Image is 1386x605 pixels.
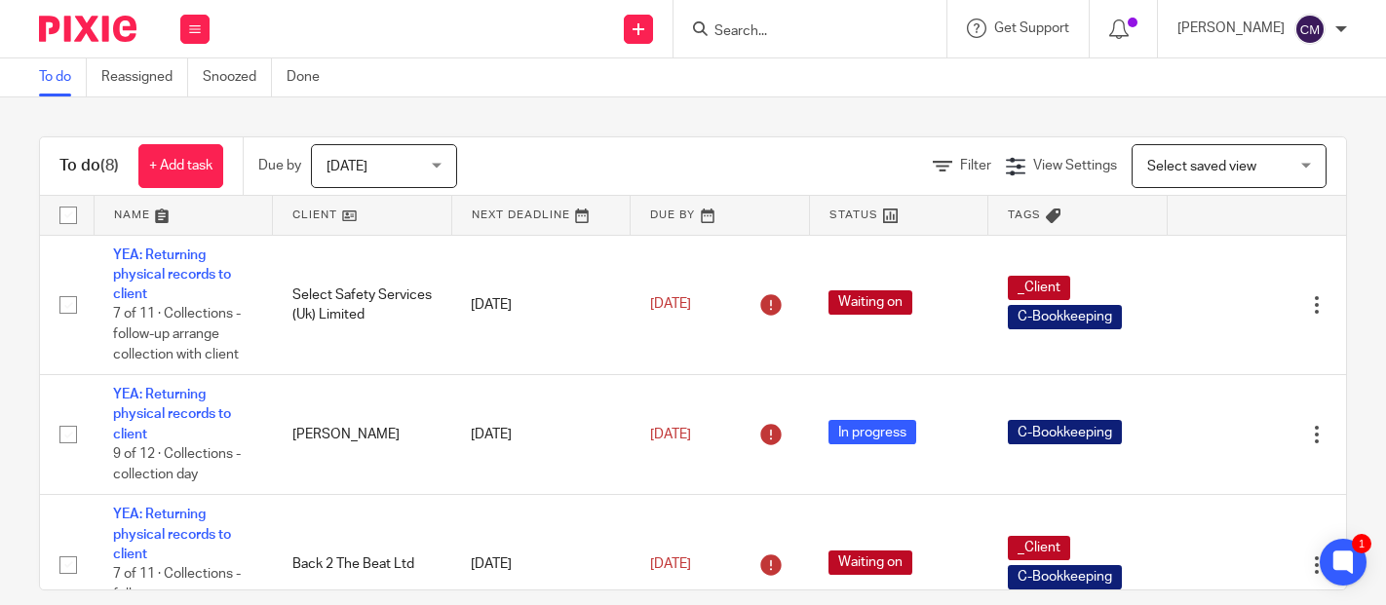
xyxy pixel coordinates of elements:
[113,248,231,302] a: YEA: Returning physical records to client
[138,144,223,188] a: + Add task
[1352,534,1371,553] div: 1
[327,160,367,173] span: [DATE]
[994,21,1069,35] span: Get Support
[1033,159,1117,172] span: View Settings
[1008,305,1122,329] span: C-Bookkeeping
[1008,420,1122,444] span: C-Bookkeeping
[1294,14,1326,45] img: svg%3E
[59,156,119,176] h1: To do
[287,58,334,96] a: Done
[39,16,136,42] img: Pixie
[273,235,452,375] td: Select Safety Services (Uk) Limited
[828,420,916,444] span: In progress
[1147,160,1256,173] span: Select saved view
[100,158,119,173] span: (8)
[828,290,912,315] span: Waiting on
[1177,19,1285,38] p: [PERSON_NAME]
[650,298,691,312] span: [DATE]
[39,58,87,96] a: To do
[650,557,691,571] span: [DATE]
[828,550,912,575] span: Waiting on
[650,428,691,441] span: [DATE]
[203,58,272,96] a: Snoozed
[960,159,991,172] span: Filter
[1008,276,1070,300] span: _Client
[1008,209,1041,220] span: Tags
[113,388,231,441] a: YEA: Returning physical records to client
[113,508,231,561] a: YEA: Returning physical records to client
[451,375,631,495] td: [DATE]
[101,58,188,96] a: Reassigned
[258,156,301,175] p: Due by
[1008,536,1070,560] span: _Client
[451,235,631,375] td: [DATE]
[113,308,241,361] span: 7 of 11 · Collections - follow-up arrange collection with client
[712,23,888,41] input: Search
[1008,565,1122,589] span: C-Bookkeeping
[273,375,452,495] td: [PERSON_NAME]
[113,447,241,481] span: 9 of 12 · Collections - collection day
